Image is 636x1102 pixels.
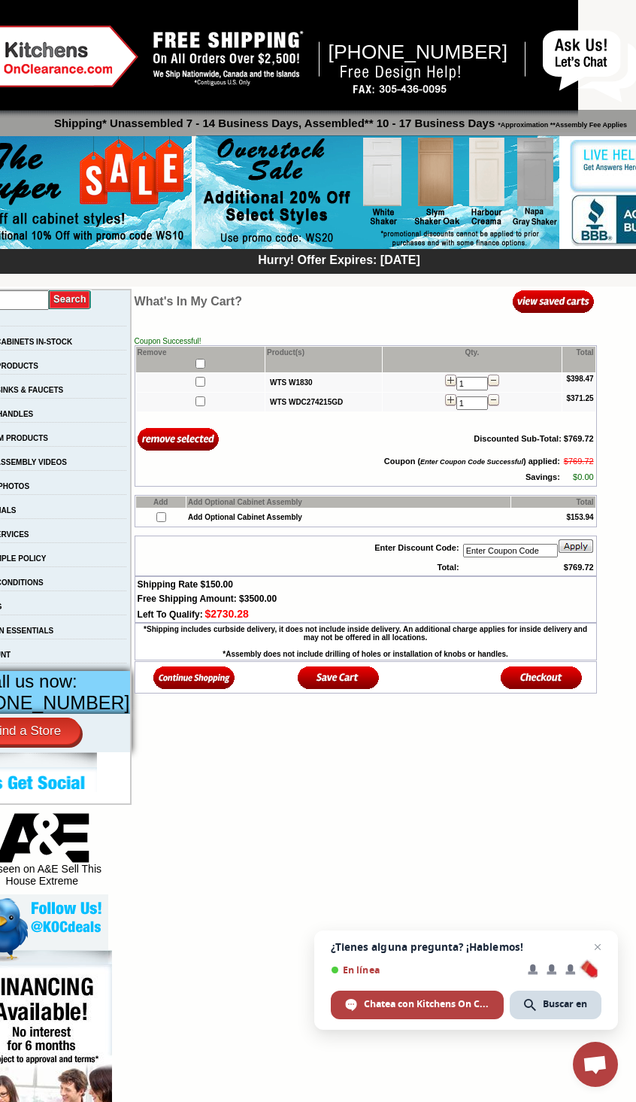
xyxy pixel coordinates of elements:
input: Submit [49,290,92,310]
a: WTS WDC274215GD [270,398,343,406]
b: $398.47 [566,375,593,383]
span: *Approximation **Assembly Fee Applies [495,117,627,129]
i: Enter Coupon Code Successful [420,458,523,466]
td: Total [562,347,595,372]
img: apply_button.gif [558,539,594,554]
span: ¿Tienes alguna pregunta? ¡Hablemos! [331,941,601,953]
span: Free Shipping Amount: $3500.00 [138,594,277,604]
b: $153.94 [566,513,593,521]
td: Total [511,496,595,508]
b: $371.25 [566,394,593,402]
s: $769.72 [564,457,594,466]
td: Add [136,496,186,508]
td: Product(s) [265,347,382,372]
img: Checkout [501,665,583,690]
b: $769.72 [564,563,594,572]
b: Total: [438,563,459,572]
a: Chat abierto [573,1042,618,1087]
b: Add Optional Cabinet Assembly [188,513,302,521]
b: Savings: [525,472,560,481]
span: $2730.28 [204,608,248,620]
b: Coupon ( ) applied: [384,457,560,466]
td: Add Optional Cabinet Assembly [186,496,510,508]
span: Buscar en [543,997,587,1011]
img: View Saved Carts [513,289,595,314]
span: Buscar en [510,991,601,1019]
a: WTS W1830 [270,378,313,387]
td: What's In My Cart? [135,289,377,314]
span: Chatea con Kitchens On Clearance [364,997,489,1011]
span: Shipping Rate $150.00 [138,579,233,590]
span: Chatea con Kitchens On Clearance [331,991,504,1019]
span: Coupon Successful! [135,337,201,345]
span: En línea [331,964,517,976]
b: *Shipping includes curbside delivery, it does not include inside delivery. An additional charge a... [144,625,587,642]
td: Qty. [383,347,562,372]
b: *Assembly does not include drilling of holes or installation of knobs or handles. [223,650,508,658]
span: [PHONE_NUMBER] [329,41,508,63]
span: $0.00 [573,472,594,481]
span: Left To Qualify: [138,609,203,620]
b: Enter Discount Code: [374,543,459,552]
b: Discounted Sub-Total: $769.72 [474,434,593,443]
img: Save Cart [298,665,380,690]
input: Remove Selected [138,427,220,451]
td: Remove [136,347,265,372]
img: Continue Shopping [153,665,235,690]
